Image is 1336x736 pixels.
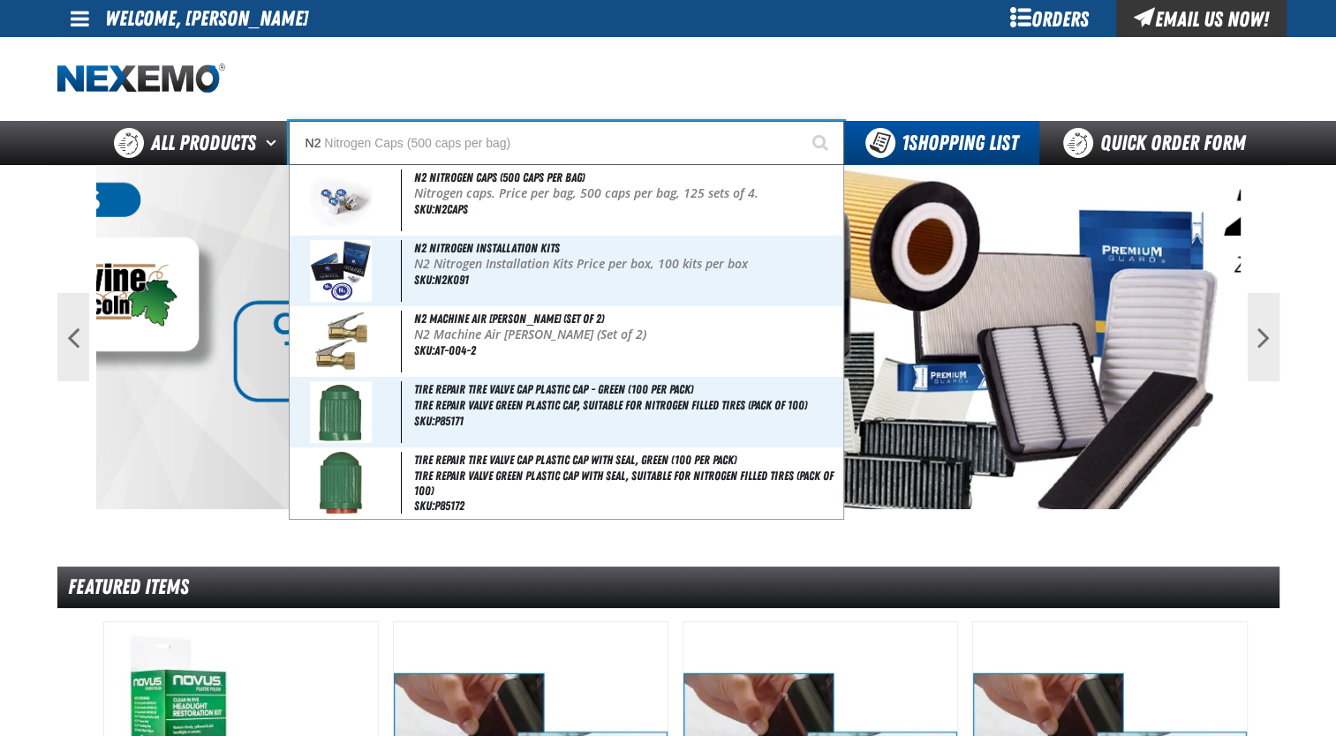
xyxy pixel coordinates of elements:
p: N2 Nitrogen Installation Kits Price per box, 100 kits per box [414,257,839,272]
button: You have 1 Shopping List. Open to view details [844,121,1039,165]
button: Previous [57,293,89,381]
span: N2 Nitrogen Caps (500 caps per bag) [414,170,585,184]
span: N2 Machine Air [PERSON_NAME] (Set of 2) [414,312,604,326]
strong: 1 [902,131,909,155]
img: 5b1158ef6d538239083331-n2_caps_2.jpg [310,169,372,231]
input: Search [289,121,844,165]
img: 5b1159dbaddf8072259173-p85171.jpg [310,381,372,443]
span: Shopping List [902,131,1018,155]
span: SKU:AT-004-2 [414,343,476,357]
span: Tire Repair Tire Valve Cap Plastic Cap - GREEN (100 per pack) [414,382,693,396]
span: All Products [151,127,256,159]
span: SKU:N2K091 [414,273,469,287]
span: Tire Repair Valve Green Plastic Cap with Seal, Suitable for Nitrogen Filled Tires (Pack of 100) [414,469,839,499]
p: Nitrogen caps. Price per bag, 500 caps per bag, 125 sets of 4. [414,186,839,201]
span: SKU:P85172 [414,499,464,513]
img: 5fd91b3bb851d500494141-P85172.jpg [320,452,362,514]
span: SKU:P85171 [414,414,464,428]
img: Nexemo logo [57,64,225,94]
button: Start Searching [800,121,844,165]
span: Tire Repair Tire Valve Cap Plastic Cap with Seal, GREEN (100 per pack) [414,453,736,467]
button: Open All Products pages [260,121,289,165]
button: Next [1248,293,1279,381]
img: 5b1158ef7ca4b724256755-n2kit_2.jpg [310,240,372,302]
div: Featured Items [57,567,1279,608]
img: 5b11587c5de1a760062425-at-004-2.jpg [311,311,372,372]
span: Tire Repair Valve Green Plastic Cap, Suitable for Nitrogen Filled Tires (Pack of 100) [414,398,839,413]
p: N2 Machine Air [PERSON_NAME] (Set of 2) [414,327,839,342]
a: Quick Order Form [1039,121,1279,165]
span: SKU:N2CAPS [414,202,468,216]
span: N2 Nitrogen Installation Kits [414,241,560,255]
